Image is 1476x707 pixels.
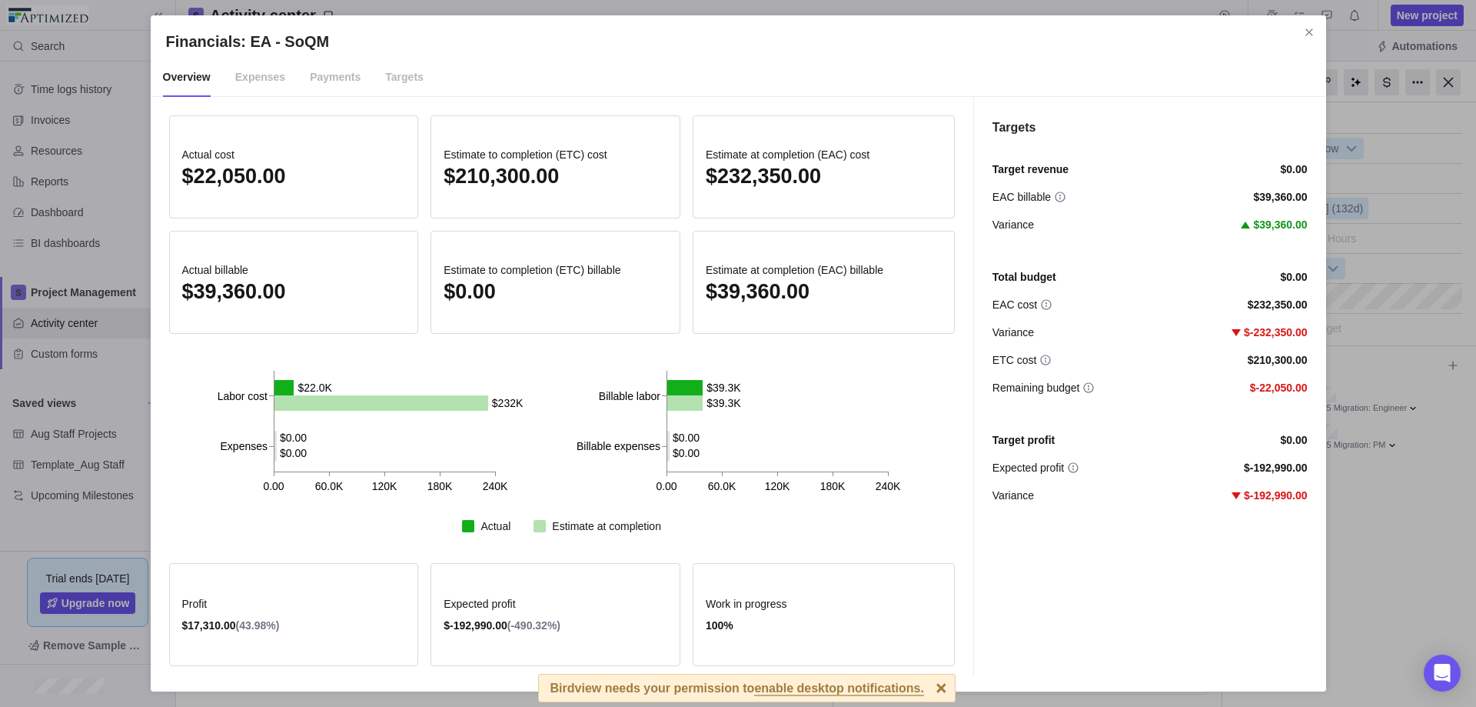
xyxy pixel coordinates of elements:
span: ETC cost [992,352,1037,368]
text: 60.0K [314,480,343,492]
span: $210,300.00 [1248,352,1308,368]
svg: info-description [1082,382,1095,394]
text: $39.3K [706,397,741,409]
text: 0.00 [263,480,284,492]
div: Financials: EA - SoQM [151,15,1326,692]
text: 180K [427,480,452,492]
text: 240K [482,480,507,492]
span: Actual cost [182,147,406,162]
text: 240K [875,480,900,492]
span: Variance [992,217,1034,232]
text: 120K [371,480,397,492]
span: $232,350.00 [1248,297,1308,312]
svg: info-description [1067,462,1079,474]
span: (43.98%) [236,619,280,632]
div: Birdview needs your permission to [550,675,924,702]
span: Payments [310,58,361,97]
span: Overview [163,58,211,97]
tspan: Billable expenses [577,440,660,452]
span: enable desktop notifications. [754,682,923,696]
span: EAC billable [992,189,1051,205]
span: $39,360.00 [1253,189,1307,205]
text: 120K [764,480,790,492]
text: $232K [491,397,523,409]
span: Actual billable [182,262,406,278]
span: $39,360.00 [706,280,809,303]
span: Targets [385,58,424,97]
span: Expenses [235,58,285,97]
span: $-232,350.00 [1244,325,1308,340]
span: $0.00 [1280,432,1307,448]
text: $0.00 [280,447,307,459]
text: $0.00 [673,432,700,444]
span: $232,350.00 [706,165,821,188]
span: $39,360.00 [182,280,286,303]
span: $210,300.00 [444,165,559,188]
tspan: Expenses [220,440,267,452]
svg: info-description [1040,298,1052,311]
span: $-22,050.00 [1250,380,1308,395]
span: $0.00 [1280,269,1307,285]
span: Work in progress [706,596,942,612]
text: 60.0K [707,480,736,492]
span: (-490.32%) [507,619,560,632]
text: $39.3K [706,382,741,394]
text: $0.00 [673,447,700,459]
span: Expected profit [992,460,1064,475]
span: Profit [182,596,406,612]
span: Total budget [992,269,1056,285]
tspan: Billable labor [598,390,660,402]
span: $-192,990.00 [444,619,507,632]
span: Estimate to completion (ETC) cost [444,147,667,162]
span: $-192,990.00 [1244,488,1308,503]
h2: Financials: EA - SoQM [166,31,1311,52]
span: $0.00 [1280,162,1307,177]
span: Variance [992,488,1034,503]
text: $0.00 [280,432,307,444]
text: 0.00 [656,480,676,492]
div: Actual [480,519,510,534]
span: $17,310.00 [182,619,236,632]
span: $0.00 [444,280,496,303]
text: 180K [819,480,845,492]
div: Estimate at completion [552,519,661,534]
span: Target profit [992,432,1055,448]
span: Variance [992,325,1034,340]
span: $-192,990.00 [1244,460,1308,475]
span: Estimate at completion (EAC) cost [706,147,942,162]
span: EAC cost [992,297,1037,312]
div: Open Intercom Messenger [1424,655,1461,692]
span: Expected profit [444,596,667,612]
text: $22.0K [298,382,332,394]
tspan: Labor cost [217,390,267,402]
span: Estimate to completion (ETC) billable [444,262,667,278]
svg: info-description [1039,354,1052,366]
span: Target revenue [992,162,1069,177]
span: Estimate at completion (EAC) billable [706,262,942,278]
span: Remaining budget [992,380,1080,395]
span: $39,360.00 [1253,217,1307,232]
span: 100% [706,619,733,632]
span: Close [1298,22,1320,43]
span: $22,050.00 [182,165,286,188]
h4: Targets [992,118,1308,137]
svg: info-description [1054,191,1066,203]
